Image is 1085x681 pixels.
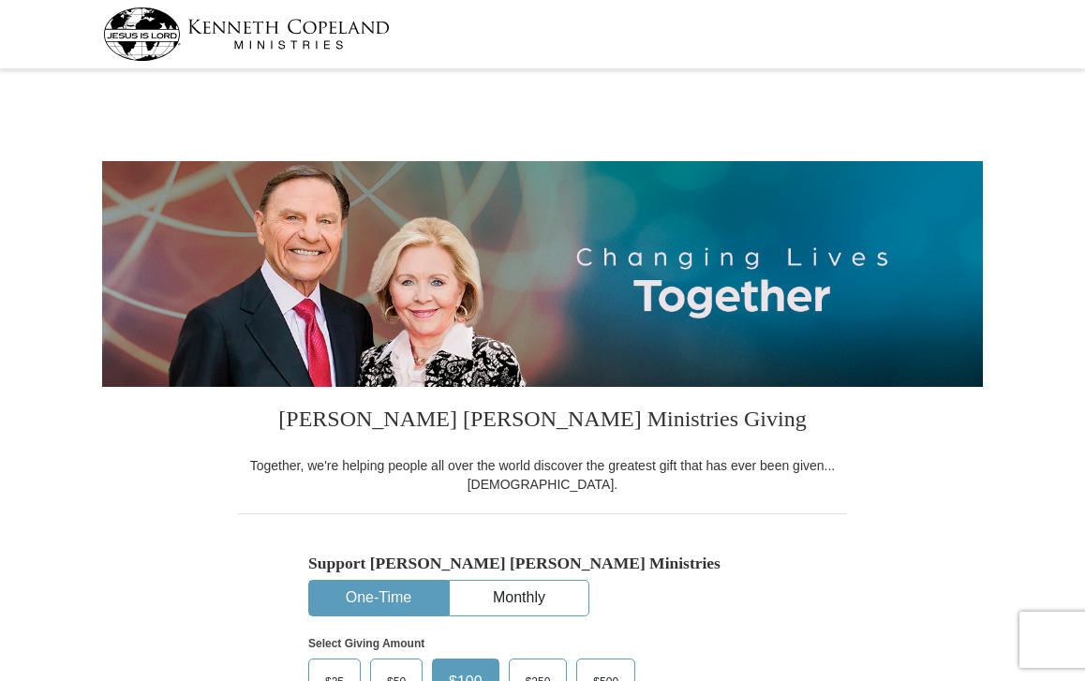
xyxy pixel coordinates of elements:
[308,554,777,573] h5: Support [PERSON_NAME] [PERSON_NAME] Ministries
[308,637,424,650] strong: Select Giving Amount
[103,7,390,61] img: kcm-header-logo.svg
[238,456,847,494] div: Together, we're helping people all over the world discover the greatest gift that has ever been g...
[450,581,588,615] button: Monthly
[309,581,448,615] button: One-Time
[238,387,847,456] h3: [PERSON_NAME] [PERSON_NAME] Ministries Giving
